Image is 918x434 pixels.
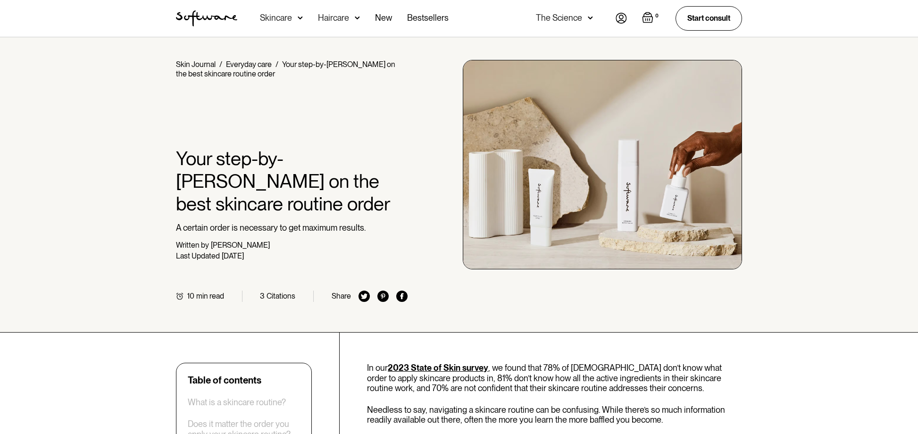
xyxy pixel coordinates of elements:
p: Needless to say, navigating a skincare routine can be confusing. While there’s so much informatio... [367,405,742,425]
a: home [176,10,237,26]
a: 2023 State of Skin survey [388,363,488,373]
div: Skincare [260,13,292,23]
h1: Your step-by-[PERSON_NAME] on the best skincare routine order [176,147,408,215]
img: Software Logo [176,10,237,26]
div: Share [332,292,351,300]
a: Start consult [676,6,742,30]
div: [DATE] [222,251,244,260]
div: The Science [536,13,582,23]
img: twitter icon [359,291,370,302]
div: 10 [187,292,194,300]
img: pinterest icon [377,291,389,302]
div: 3 [260,292,265,300]
div: Table of contents [188,375,261,386]
div: Citations [267,292,295,300]
div: min read [196,292,224,300]
img: arrow down [298,13,303,23]
div: Your step-by-[PERSON_NAME] on the best skincare routine order [176,60,395,78]
div: / [275,60,278,69]
div: 0 [653,12,660,20]
a: What is a skincare routine? [188,397,286,408]
div: Haircare [318,13,349,23]
img: facebook icon [396,291,408,302]
a: Everyday care [226,60,272,69]
p: In our , we found that 78% of [DEMOGRAPHIC_DATA] don’t know what order to apply skincare products... [367,363,742,393]
div: Written by [176,241,209,250]
div: / [219,60,222,69]
a: Skin Journal [176,60,216,69]
img: arrow down [588,13,593,23]
div: Last Updated [176,251,220,260]
a: Open cart [642,12,660,25]
img: arrow down [355,13,360,23]
p: A certain order is necessary to get maximum results. [176,223,408,233]
div: [PERSON_NAME] [211,241,270,250]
